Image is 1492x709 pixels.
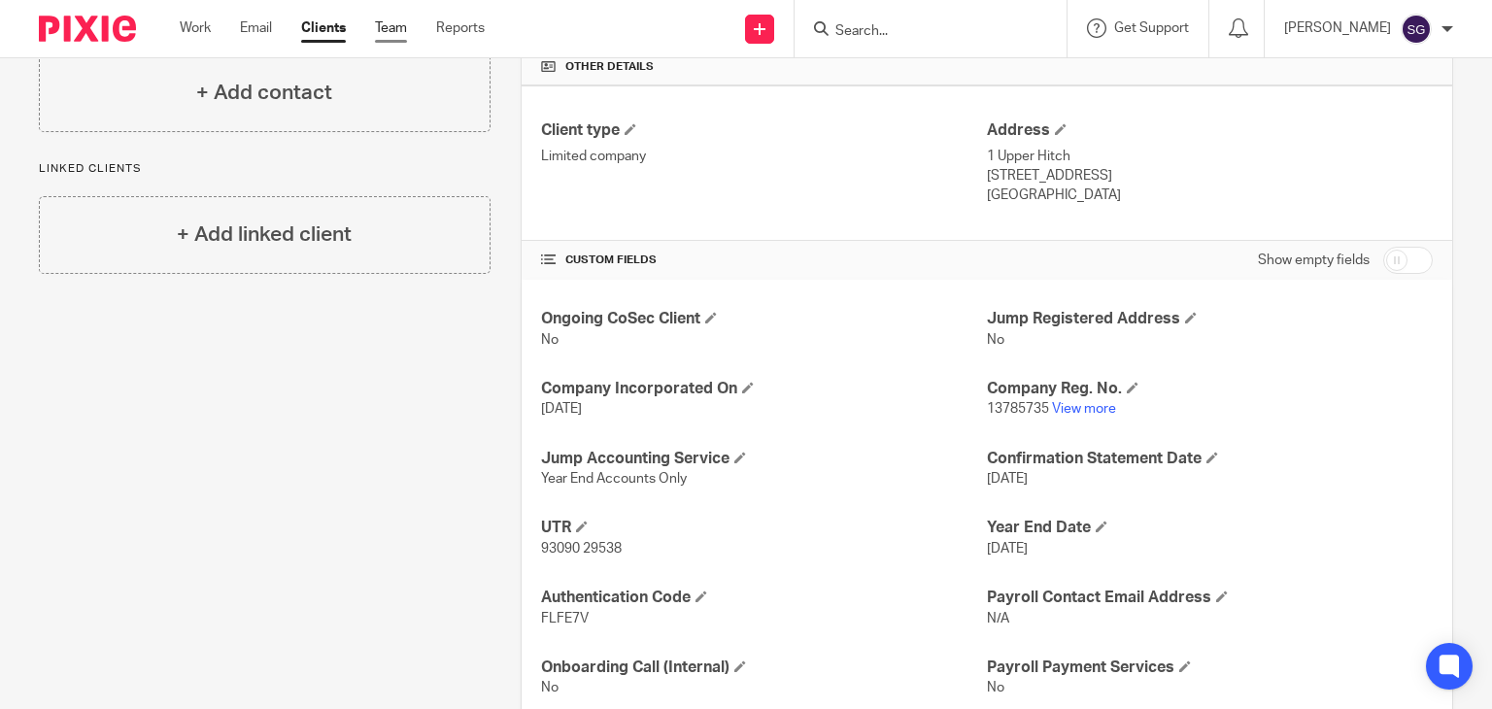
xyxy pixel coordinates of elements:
p: [GEOGRAPHIC_DATA] [987,186,1433,205]
h4: Address [987,120,1433,141]
p: Linked clients [39,161,491,177]
span: No [541,681,559,694]
p: [STREET_ADDRESS] [987,166,1433,186]
h4: Payroll Contact Email Address [987,588,1433,608]
h4: Ongoing CoSec Client [541,309,987,329]
span: N/A [987,612,1009,625]
img: Pixie [39,16,136,42]
h4: UTR [541,518,987,538]
span: No [987,681,1004,694]
a: View more [1052,402,1116,416]
h4: Jump Accounting Service [541,449,987,469]
span: FLFE7V [541,612,589,625]
h4: Jump Registered Address [987,309,1433,329]
span: 13785735 [987,402,1049,416]
span: Year End Accounts Only [541,472,687,486]
h4: + Add contact [196,78,332,108]
h4: Client type [541,120,987,141]
span: 93090 29538 [541,542,622,556]
img: svg%3E [1401,14,1432,45]
span: No [987,333,1004,347]
a: Work [180,18,211,38]
h4: CUSTOM FIELDS [541,253,987,268]
p: 1 Upper Hitch [987,147,1433,166]
span: No [541,333,559,347]
h4: + Add linked client [177,219,352,250]
p: Limited company [541,147,987,166]
h4: Company Incorporated On [541,379,987,399]
a: Clients [301,18,346,38]
span: Get Support [1114,21,1189,35]
h4: Onboarding Call (Internal) [541,658,987,678]
span: [DATE] [541,402,582,416]
h4: Confirmation Statement Date [987,449,1433,469]
span: Other details [565,59,654,75]
h4: Authentication Code [541,588,987,608]
h4: Company Reg. No. [987,379,1433,399]
h4: Payroll Payment Services [987,658,1433,678]
p: [PERSON_NAME] [1284,18,1391,38]
span: [DATE] [987,542,1028,556]
span: [DATE] [987,472,1028,486]
h4: Year End Date [987,518,1433,538]
label: Show empty fields [1258,251,1370,270]
a: Email [240,18,272,38]
a: Team [375,18,407,38]
input: Search [833,23,1008,41]
a: Reports [436,18,485,38]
